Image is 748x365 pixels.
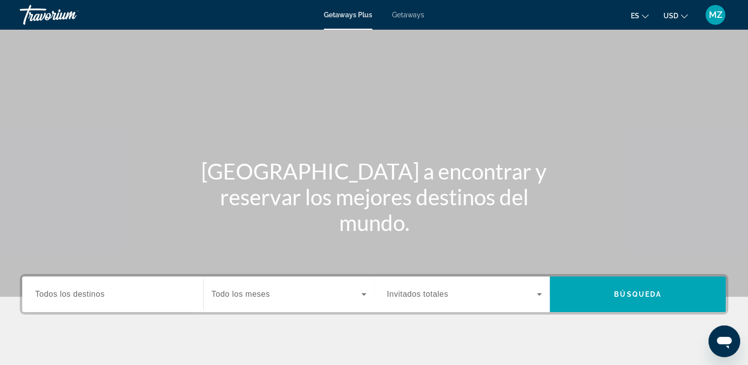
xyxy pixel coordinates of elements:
[663,12,678,20] span: USD
[189,158,560,235] h1: [GEOGRAPHIC_DATA] a encontrar y reservar los mejores destinos del mundo.
[703,4,728,25] button: User Menu
[392,11,424,19] a: Getaways
[22,276,726,312] div: Search widget
[709,10,722,20] span: MZ
[20,2,119,28] a: Travorium
[324,11,372,19] a: Getaways Plus
[614,290,661,298] span: Búsqueda
[663,8,688,23] button: Change currency
[212,290,270,298] span: Todo los meses
[631,8,649,23] button: Change language
[35,290,105,298] span: Todos los destinos
[631,12,639,20] span: es
[708,325,740,357] iframe: Button to launch messaging window
[550,276,726,312] button: Búsqueda
[387,290,448,298] span: Invitados totales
